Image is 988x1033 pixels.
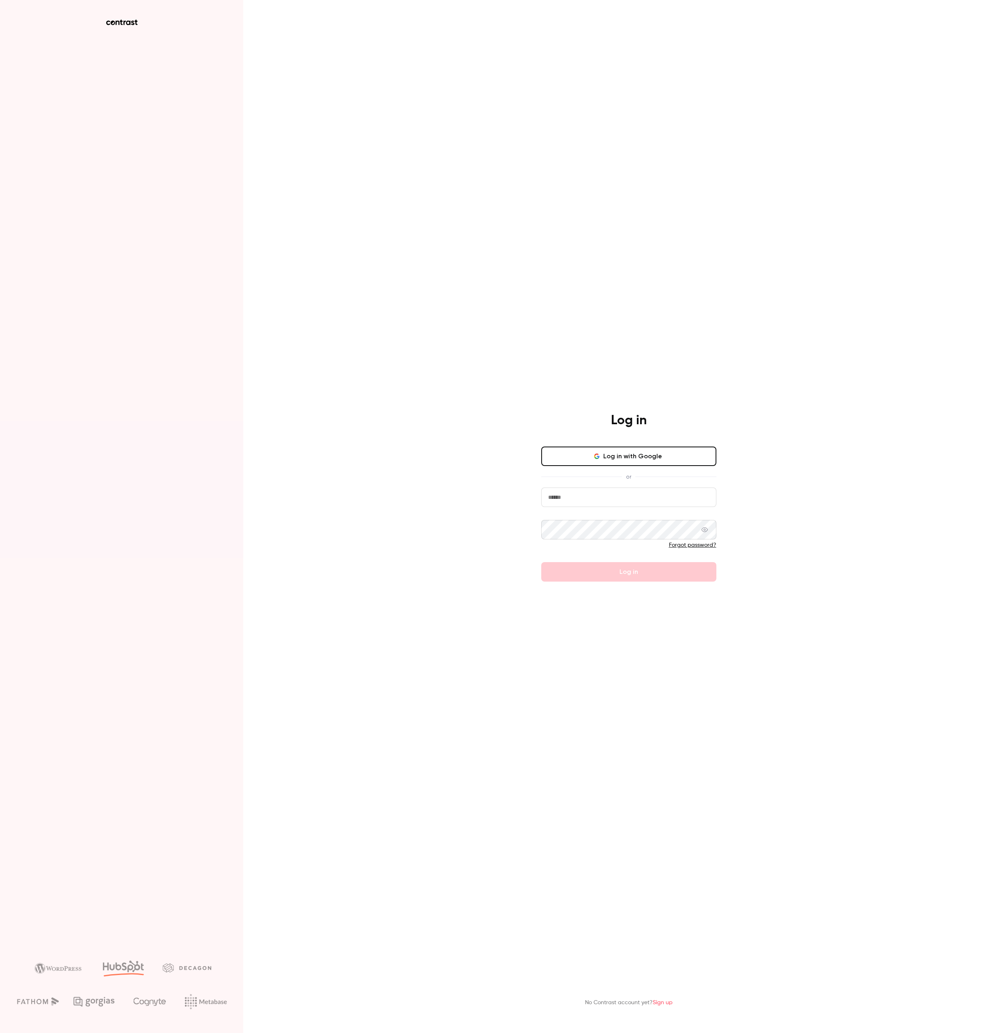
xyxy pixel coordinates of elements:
button: Log in with Google [541,447,716,466]
a: Sign up [653,1000,673,1005]
p: No Contrast account yet? [585,999,673,1007]
img: decagon [163,963,211,972]
span: or [622,472,635,481]
h4: Log in [611,412,647,429]
a: Forgot password? [669,542,716,548]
